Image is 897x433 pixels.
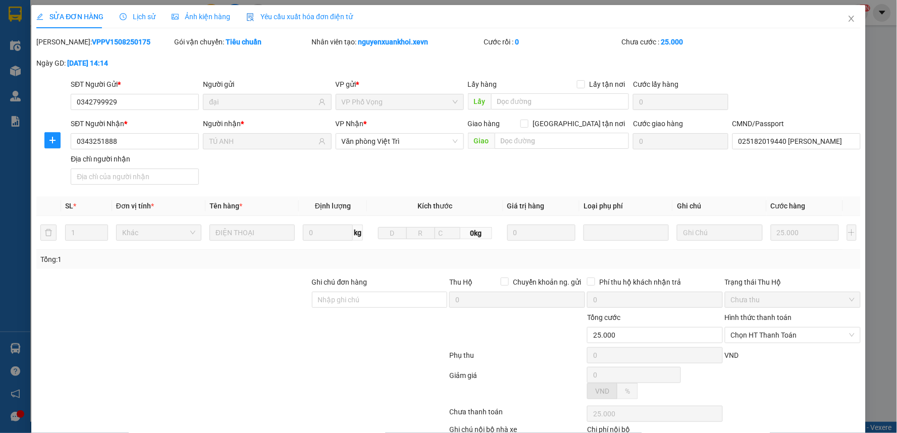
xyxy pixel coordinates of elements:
div: SĐT Người Gửi [71,79,199,90]
span: [GEOGRAPHIC_DATA] tận nơi [529,118,629,129]
input: 0 [507,225,576,241]
span: Định lượng [315,202,351,210]
input: C [435,227,460,239]
span: SL [65,202,73,210]
span: Tổng cước [587,313,620,321]
th: Ghi chú [673,196,766,216]
span: Khác [122,225,195,240]
div: CMND/Passport [732,118,861,129]
div: [PERSON_NAME]: [36,36,172,47]
span: SỬA ĐƠN HÀNG [36,13,103,21]
b: 0 [515,38,519,46]
input: Cước lấy hàng [633,94,728,110]
div: SĐT Người Nhận [71,118,199,129]
span: plus [45,136,60,144]
div: VP gửi [336,79,464,90]
span: kg [353,225,363,241]
span: Chưa thu [731,292,855,307]
span: % [625,387,630,395]
span: Lịch sử [120,13,155,21]
span: Tên hàng [209,202,242,210]
span: Yêu cầu xuất hóa đơn điện tử [246,13,353,21]
th: Loại phụ phí [579,196,673,216]
div: Địa chỉ người nhận [71,153,199,165]
span: Chuyển khoản ng. gửi [509,277,585,288]
div: Gói vận chuyển: [174,36,310,47]
span: picture [172,13,179,20]
img: logo.jpg [13,13,63,63]
button: plus [847,225,857,241]
li: Số 10 ngõ 15 Ngọc Hồi, Q.[PERSON_NAME], [GEOGRAPHIC_DATA] [94,25,422,37]
b: nguyenxuankhoi.xevn [358,38,429,46]
button: delete [40,225,57,241]
div: Chưa cước : [621,36,757,47]
input: 0 [771,225,839,241]
label: Cước giao hàng [633,120,683,128]
span: user [319,98,326,105]
div: Chưa thanh toán [448,406,586,424]
span: Đơn vị tính [116,202,154,210]
span: clock-circle [120,13,127,20]
div: Giảm giá [448,370,586,404]
div: Người gửi [203,79,331,90]
input: VD: Bàn, Ghế [209,225,295,241]
input: Ghi chú đơn hàng [312,292,448,308]
b: VPPV1508250175 [92,38,150,46]
div: Phụ thu [448,350,586,367]
div: Người nhận [203,118,331,129]
input: Địa chỉ của người nhận [71,169,199,185]
span: 0kg [460,227,492,239]
input: Cước giao hàng [633,133,728,149]
span: Giao [468,133,495,149]
span: VND [725,351,739,359]
input: Dọc đường [491,93,629,110]
span: Lấy tận nơi [585,79,629,90]
span: VP Phố Vọng [342,94,458,110]
b: 25.000 [661,38,683,46]
span: Chọn HT Thanh Toán [731,328,855,343]
button: plus [44,132,61,148]
span: Giá trị hàng [507,202,545,210]
input: Dọc đường [495,133,629,149]
span: Văn phòng Việt Trì [342,134,458,149]
input: D [378,227,407,239]
span: user [319,138,326,145]
li: Hotline: 19001155 [94,37,422,50]
div: Tổng: 1 [40,254,346,265]
span: Ảnh kiện hàng [172,13,230,21]
b: [DATE] 14:14 [67,59,108,67]
b: Tiêu chuẩn [226,38,261,46]
span: VND [595,387,609,395]
span: VP Nhận [336,120,364,128]
span: Cước hàng [771,202,806,210]
img: icon [246,13,254,21]
input: R [406,227,435,239]
span: Lấy hàng [468,80,497,88]
span: Kích thước [417,202,452,210]
span: Lấy [468,93,491,110]
b: GỬI : Văn phòng Việt Trì [13,73,164,90]
span: edit [36,13,43,20]
button: Close [837,5,866,33]
div: Nhân viên tạo: [312,36,482,47]
label: Hình thức thanh toán [725,313,792,321]
input: Tên người gửi [209,96,316,107]
span: Giao hàng [468,120,500,128]
div: Ngày GD: [36,58,172,69]
span: Phí thu hộ khách nhận trả [595,277,685,288]
input: Ghi Chú [677,225,762,241]
input: Tên người nhận [209,136,316,147]
label: Cước lấy hàng [633,80,678,88]
label: Ghi chú đơn hàng [312,278,367,286]
div: Cước rồi : [484,36,620,47]
div: Trạng thái Thu Hộ [725,277,861,288]
span: close [848,15,856,23]
span: Thu Hộ [449,278,472,286]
